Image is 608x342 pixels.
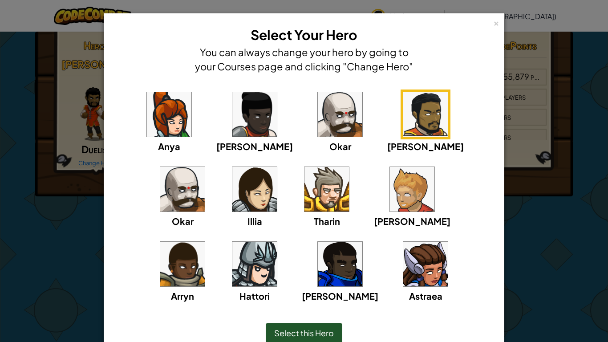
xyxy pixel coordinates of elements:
span: Select this Hero [274,328,334,338]
span: Astraea [409,290,442,301]
span: [PERSON_NAME] [387,141,464,152]
img: portrait.png [232,92,277,137]
img: portrait.png [232,242,277,286]
span: Tharin [314,216,340,227]
img: portrait.png [318,242,362,286]
img: portrait.png [160,242,205,286]
span: [PERSON_NAME] [374,216,450,227]
img: portrait.png [390,167,434,212]
h4: You can always change your hero by going to your Courses page and clicking "Change Hero" [193,45,415,73]
img: portrait.png [232,167,277,212]
span: [PERSON_NAME] [216,141,293,152]
span: [PERSON_NAME] [302,290,378,301]
img: portrait.png [403,242,448,286]
img: portrait.png [160,167,205,212]
img: portrait.png [318,92,362,137]
h3: Select Your Hero [193,25,415,45]
span: Hattori [239,290,270,301]
div: × [493,17,499,27]
img: portrait.png [147,92,191,137]
span: Okar [329,141,351,152]
span: Illia [247,216,262,227]
span: Anya [158,141,180,152]
span: Arryn [171,290,194,301]
span: Okar [172,216,194,227]
img: portrait.png [304,167,349,212]
img: portrait.png [403,92,448,137]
